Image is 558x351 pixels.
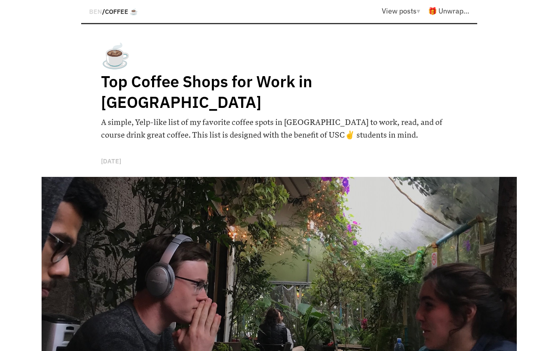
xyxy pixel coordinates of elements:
[89,8,102,15] a: BEN
[89,4,138,19] div: /
[101,116,457,142] h6: A simple, Yelp-like list of my favorite coffee spots in [GEOGRAPHIC_DATA] to work, read, and of c...
[105,8,138,15] a: Coffee ☕️
[101,153,457,169] p: [DATE]
[382,6,428,15] a: View posts
[417,6,420,15] span: ▾
[101,40,457,71] h1: ☕️
[101,71,398,112] h1: Top Coffee Shops for Work in [GEOGRAPHIC_DATA]
[428,6,469,15] a: 🎁 Unwrap...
